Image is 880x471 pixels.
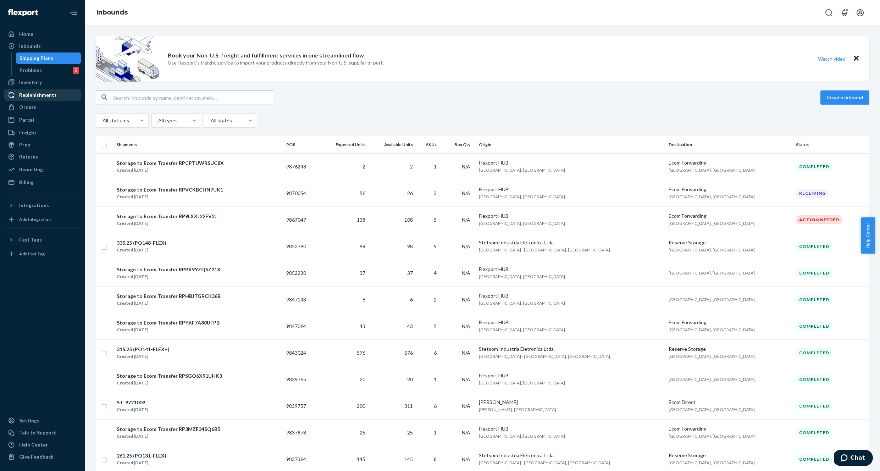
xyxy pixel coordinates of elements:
a: Add Integration [4,214,81,225]
span: 37 [360,270,365,276]
span: 6 [434,403,437,409]
a: Parcel [4,114,81,126]
span: [PERSON_NAME], [GEOGRAPHIC_DATA] [479,407,556,412]
div: Storage to Ecom Transfer RP9LXXJ22FV2J [117,213,217,220]
div: Storage to Ecom Transfer RPYXF7A80UFPB [117,319,220,326]
span: 5 [434,323,437,329]
th: Origin [476,136,666,153]
button: Talk to Support [4,427,81,438]
span: N/A [462,270,470,276]
div: Flexport HUB [479,425,663,432]
div: Add Integration [19,216,51,222]
th: Status [793,136,869,153]
td: 9847143 [283,286,319,313]
div: Action Needed [796,215,842,224]
a: Reporting [4,164,81,175]
span: 43 [360,323,365,329]
a: Freight [4,127,81,138]
div: Shipping Plans [20,55,53,62]
div: Created [DATE] [117,300,221,307]
td: 9839757 [283,393,319,419]
button: Help Center [861,217,875,254]
div: Created [DATE] [117,406,148,413]
span: 576 [404,350,413,356]
div: Freight [19,129,37,136]
td: 9852790 [283,233,319,260]
button: Open account menu [853,6,867,20]
div: Completed [796,428,832,437]
div: 2 [73,67,79,74]
div: Reserve Storage [669,239,790,246]
div: Flexport HUB [479,159,663,166]
div: Integrations [19,202,49,209]
button: Fast Tags [4,234,81,245]
div: 315.25 (PO141-FLEX+) [117,346,170,353]
div: Created [DATE] [117,353,170,360]
span: 200 [357,403,365,409]
a: Billing [4,177,81,188]
span: [GEOGRAPHIC_DATA] - [GEOGRAPHIC_DATA], [GEOGRAPHIC_DATA] [479,247,610,253]
a: Inbounds [96,9,128,16]
span: 25 [360,430,365,436]
a: Settings [4,415,81,426]
span: 37 [407,270,413,276]
th: Available Units [368,136,416,153]
span: [GEOGRAPHIC_DATA], [GEOGRAPHIC_DATA] [669,327,755,332]
td: 9876248 [283,153,319,180]
span: 145 [404,456,413,462]
div: Give Feedback [19,453,54,460]
button: Watch video [813,54,850,64]
span: [GEOGRAPHIC_DATA], [GEOGRAPHIC_DATA] [479,327,565,332]
td: 9852230 [283,260,319,286]
td: 9843024 [283,339,319,366]
div: Talk to Support [19,429,56,436]
div: Reporting [19,166,43,173]
div: Stetsom Industria Eletronica Ltda. [479,452,663,459]
td: 9837878 [283,419,319,446]
div: Storage to Ecom Transfer RPBX9YZQ5Z21X [117,266,221,273]
span: [GEOGRAPHIC_DATA], [GEOGRAPHIC_DATA] [479,433,565,439]
button: Open Search Box [822,6,836,20]
div: Created [DATE] [117,220,217,227]
div: Storage to Ecom Transfer RPVCKBCHN7UK1 [117,186,223,193]
div: Completed [796,455,832,464]
span: N/A [462,376,470,382]
div: Completed [796,268,832,277]
div: Storage to Ecom Transfer RPHBJTGRCK36B [117,293,221,300]
div: Storage to Ecom Transfer RPSGO6X91UHK3 [117,372,222,379]
div: Inbounds [19,43,41,50]
td: 9839765 [283,366,319,393]
a: Inbounds [4,40,81,52]
div: Ecom Forwarding [669,319,790,326]
ol: breadcrumbs [91,2,133,23]
a: Inventory [4,77,81,88]
span: N/A [462,243,470,249]
span: N/A [462,297,470,303]
div: Reserve Storage [669,345,790,353]
div: Settings [19,417,39,424]
span: [GEOGRAPHIC_DATA], [GEOGRAPHIC_DATA] [669,194,755,199]
input: All states [210,117,211,124]
div: Prep [19,141,30,148]
span: 25 [407,430,413,436]
div: Created [DATE] [117,167,224,174]
div: Completed [796,242,832,251]
span: [GEOGRAPHIC_DATA], [GEOGRAPHIC_DATA] [479,167,565,173]
div: Created [DATE] [117,379,222,387]
span: N/A [462,190,470,196]
span: N/A [462,323,470,329]
span: 20 [407,376,413,382]
span: 138 [357,217,365,223]
div: Created [DATE] [117,433,220,440]
span: [GEOGRAPHIC_DATA], [GEOGRAPHIC_DATA] [479,221,565,226]
button: Give Feedback [4,451,81,462]
span: 2 [362,164,365,170]
th: PO# [283,136,319,153]
div: 335.25 (PO148-FLEX) [117,239,166,246]
span: 20 [360,376,365,382]
div: Flexport HUB [479,266,663,273]
span: 98 [360,243,365,249]
div: Flexport HUB [479,292,663,299]
span: N/A [462,164,470,170]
